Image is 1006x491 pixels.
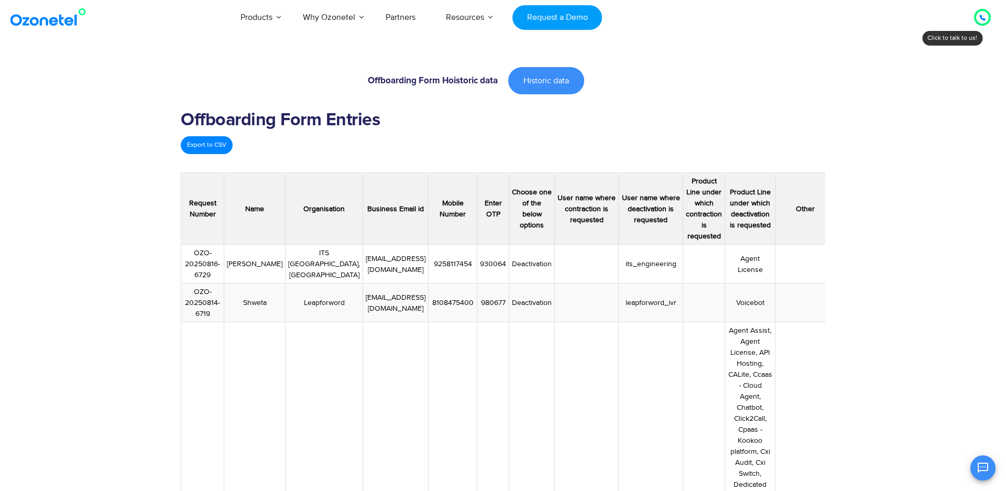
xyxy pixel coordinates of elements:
td: Deactivation [509,283,555,322]
td: 930064 [477,245,509,283]
td: [PERSON_NAME] [224,245,286,283]
th: User name where deactivation is requested [619,173,683,245]
th: Product Line under which deactivation is requested [725,173,775,245]
td: OZO-20250814-6719 [181,283,224,322]
th: User name where contraction is requested [555,173,619,245]
td: 9258117454 [429,245,477,283]
a: Historic data [508,67,584,94]
button: Open chat [970,455,996,481]
span: Historic data [523,77,569,85]
a: Export to CSV [181,136,233,154]
td: [EMAIL_ADDRESS][DOMAIN_NAME] [363,245,429,283]
td: 980677 [477,283,509,322]
td: [EMAIL_ADDRESS][DOMAIN_NAME] [363,283,429,322]
td: Leapforword [286,283,363,322]
td: Agent License [725,245,775,283]
th: Mobile Number [429,173,477,245]
td: OZO-20250816-6729 [181,245,224,283]
th: Choose one of the below options [509,173,555,245]
td: Voicebot [725,283,775,322]
h6: Offboarding Form Hoistoric data [186,77,498,85]
td: leapforword_ivr [619,283,683,322]
td: 8108475400 [429,283,477,322]
th: Name [224,173,286,245]
th: Organisation [286,173,363,245]
td: its_engineering [619,245,683,283]
th: Business Email id [363,173,429,245]
a: Request a Demo [512,5,602,30]
th: Request Number [181,173,224,245]
td: ITS [GEOGRAPHIC_DATA], [GEOGRAPHIC_DATA] [286,245,363,283]
td: Shweta [224,283,286,322]
td: Deactivation [509,245,555,283]
th: Enter OTP [477,173,509,245]
h2: Offboarding Form Entries [181,110,825,131]
th: Other [775,173,836,245]
th: Product Line under which contraction is requested [683,173,725,245]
